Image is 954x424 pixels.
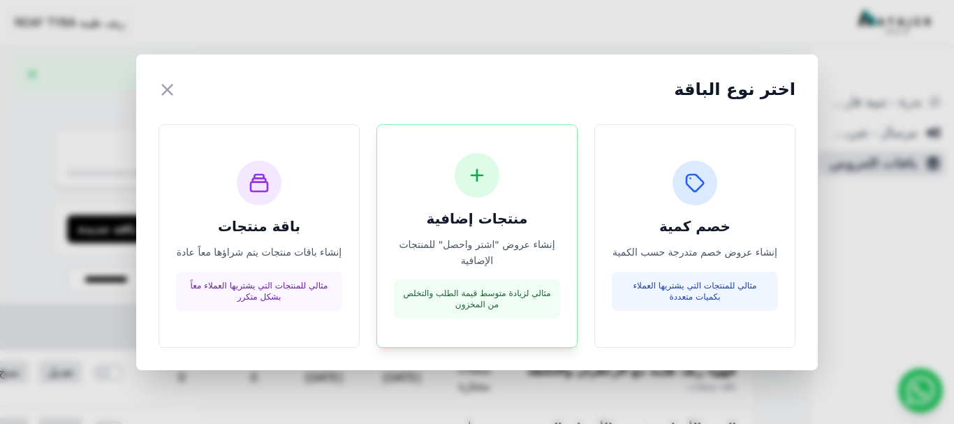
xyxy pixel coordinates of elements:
p: إنشاء عروض "اشتر واحصل" للمنتجات الإضافية [394,237,560,269]
p: مثالي للمنتجات التي يشتريها العملاء بكميات متعددة [620,280,770,302]
h2: اختر نوع الباقة [674,78,795,101]
h3: منتجات إضافية [394,209,560,228]
p: إنشاء عروض خصم متدرجة حسب الكمية [612,244,778,261]
h3: خصم كمية [612,217,778,236]
p: إنشاء باقات منتجات يتم شراؤها معاً عادة [176,244,342,261]
p: مثالي لزيادة متوسط قيمة الطلب والتخلص من المخزون [402,288,552,310]
h3: باقة منتجات [176,217,342,236]
button: × [159,77,176,102]
p: مثالي للمنتجات التي يشتريها العملاء معاً بشكل متكرر [184,280,334,302]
